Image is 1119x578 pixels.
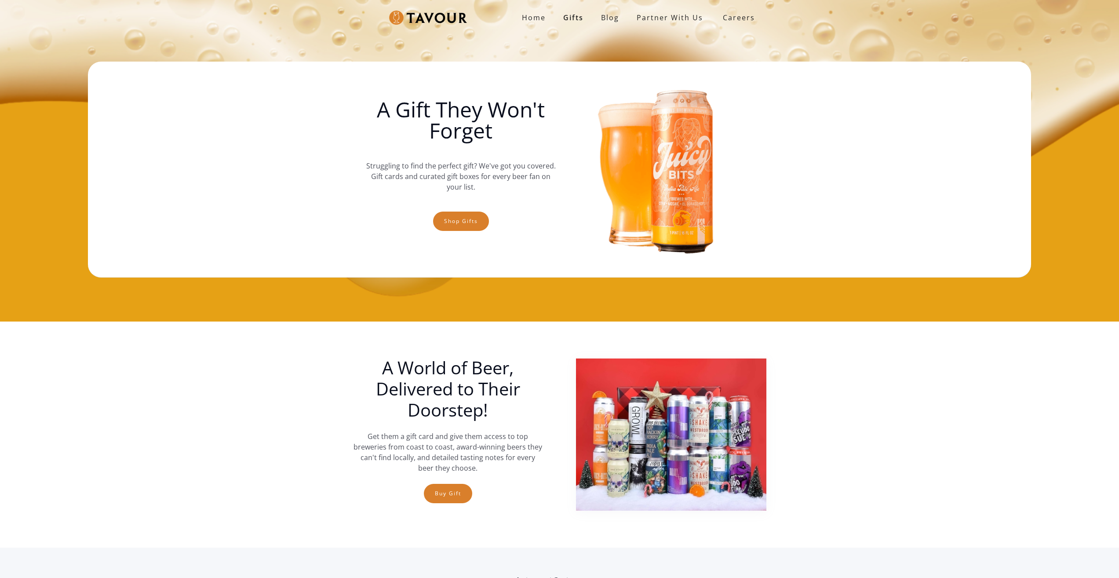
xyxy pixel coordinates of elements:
a: Home [513,9,554,26]
a: partner with us [628,9,712,26]
a: Careers [712,5,762,30]
p: Struggling to find the perfect gift? We've got you covered. Gift cards and curated gift boxes for... [366,152,556,201]
a: Buy Gift [424,484,472,503]
a: Gifts [554,9,592,26]
a: Blog [592,9,628,26]
p: Get them a gift card and give them access to top breweries from coast to coast, award-winning bee... [353,431,543,473]
strong: Careers [723,9,755,26]
strong: Home [522,13,546,22]
h1: A World of Beer, Delivered to Their Doorstep! [353,357,543,421]
h1: A Gift They Won't Forget [366,99,556,141]
a: Shop gifts [433,212,489,231]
